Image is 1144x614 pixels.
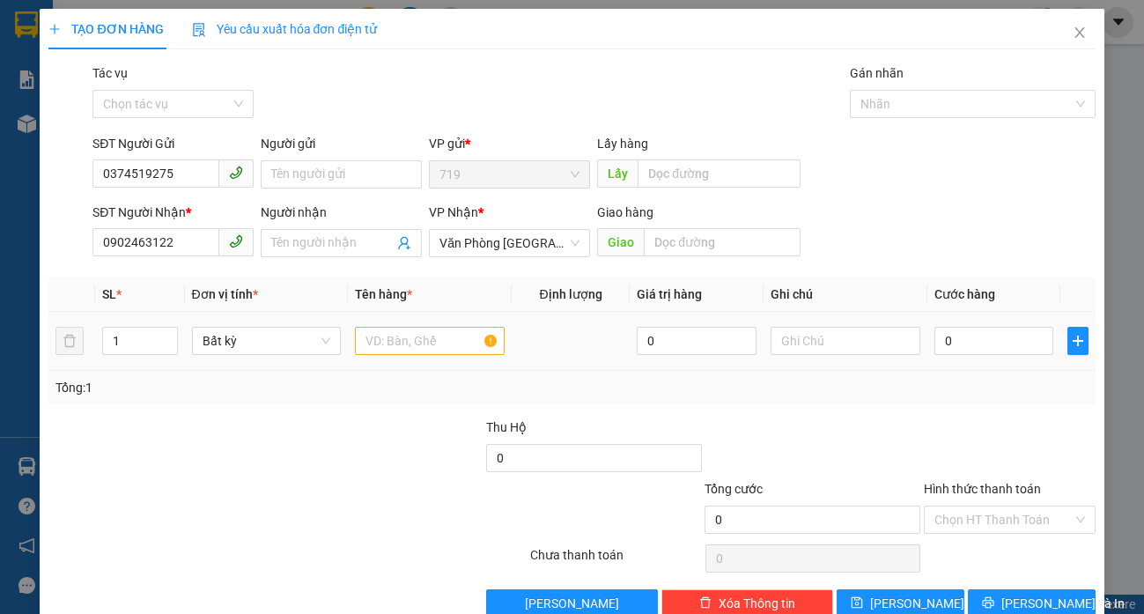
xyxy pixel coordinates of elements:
span: phone [229,166,243,180]
div: SĐT Người Nhận [92,203,254,222]
img: icon [192,23,206,37]
span: Lấy [597,159,638,188]
label: Gán nhãn [850,66,904,80]
span: Giao [597,228,644,256]
span: Giá trị hàng [637,287,702,301]
span: Yêu cầu xuất hóa đơn điện tử [192,22,378,36]
span: Tên hàng [355,287,412,301]
input: VD: Bàn, Ghế [355,327,504,355]
span: delete [699,596,712,610]
span: user-add [397,236,411,250]
span: Tổng cước [705,482,763,496]
button: Close [1055,9,1104,58]
span: Định lượng [539,287,602,301]
span: Thu Hộ [486,420,527,434]
span: close [1073,26,1087,40]
input: Dọc đường [644,228,801,256]
span: Giao hàng [597,205,653,219]
div: Tổng: 1 [55,378,443,397]
span: [PERSON_NAME] và In [1001,594,1125,613]
span: plus [48,23,61,35]
input: Dọc đường [638,159,801,188]
div: VP gửi [429,134,590,153]
span: Xóa Thông tin [719,594,795,613]
div: Chưa thanh toán [528,545,704,576]
button: plus [1067,327,1088,355]
input: 0 [637,327,757,355]
span: [PERSON_NAME] [870,594,964,613]
div: Người gửi [261,134,422,153]
span: printer [982,596,994,610]
span: VP Nhận [429,205,478,219]
div: Người nhận [261,203,422,222]
div: SĐT Người Gửi [92,134,254,153]
span: Văn Phòng Tân Phú [439,230,579,256]
button: delete [55,327,84,355]
span: TẠO ĐƠN HÀNG [48,22,163,36]
span: Cước hàng [934,287,995,301]
span: Đơn vị tính [192,287,258,301]
span: Bất kỳ [203,328,330,354]
label: Tác vụ [92,66,128,80]
span: Lấy hàng [597,137,648,151]
input: Ghi Chú [771,327,919,355]
span: SL [102,287,116,301]
th: Ghi chú [764,277,926,312]
label: Hình thức thanh toán [924,482,1041,496]
span: save [851,596,863,610]
span: phone [229,234,243,248]
span: [PERSON_NAME] [525,594,619,613]
span: plus [1068,334,1087,348]
span: 719 [439,161,579,188]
